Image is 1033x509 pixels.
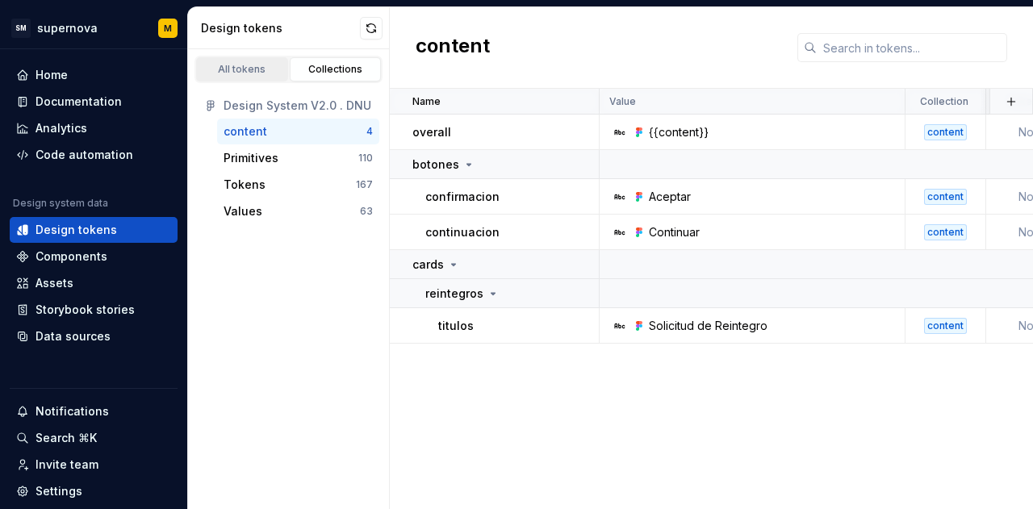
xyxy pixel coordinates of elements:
div: Settings [36,483,82,499]
div: SM [11,19,31,38]
a: Invite team [10,452,178,478]
p: confirmacion [425,189,500,205]
a: Analytics [10,115,178,141]
button: Search ⌘K [10,425,178,451]
h2: content [416,33,490,62]
div: content [224,123,267,140]
div: Invite team [36,457,98,473]
div: content [924,318,967,334]
p: cards [412,257,444,273]
div: Continuar [649,224,700,240]
div: content [924,124,967,140]
a: Components [10,244,178,269]
div: content [924,189,967,205]
div: Analytics [36,120,87,136]
div: Home [36,67,68,83]
div: Search ⌘K [36,430,97,446]
p: Value [609,95,636,108]
p: continuacion [425,224,500,240]
div: Solicitud de Reintegro [649,318,767,334]
div: 110 [358,152,373,165]
input: Search in tokens... [817,33,1007,62]
a: Settings [10,478,178,504]
div: Design system data [13,197,108,210]
div: Assets [36,275,73,291]
p: botones [412,156,459,173]
button: Notifications [10,398,178,424]
div: {{content}} [649,124,709,140]
a: Design tokens [10,217,178,243]
div: Components [36,248,107,265]
p: Collection [920,95,968,108]
div: Tokens [224,177,266,193]
div: 63 [360,205,373,218]
button: Values63 [217,198,379,224]
button: content4 [217,119,379,144]
a: Data sources [10,323,178,349]
a: Storybook stories [10,297,178,323]
div: M [164,22,172,35]
div: 4 [366,125,373,138]
div: Aceptar [649,189,691,205]
div: All tokens [202,63,282,76]
button: Primitives110 [217,145,379,171]
button: Tokens167 [217,172,379,198]
p: overall [412,124,451,140]
div: 167 [356,178,373,191]
div: content [924,224,967,240]
div: Storybook stories [36,302,135,318]
div: Design tokens [36,222,117,238]
a: Assets [10,270,178,296]
div: Data sources [36,328,111,344]
div: Design tokens [201,20,360,36]
div: Values [224,203,262,219]
div: Notifications [36,403,109,419]
a: Documentation [10,89,178,115]
p: reintegros [425,286,483,302]
div: supernova [37,20,98,36]
a: Code automation [10,142,178,168]
p: titulos [438,318,474,334]
button: SMsupernovaM [3,10,184,45]
div: Design System V2.0 . DNU [224,98,373,114]
div: Collections [295,63,376,76]
div: Documentation [36,94,122,110]
p: Name [412,95,441,108]
div: Code automation [36,147,133,163]
div: Primitives [224,150,278,166]
a: Home [10,62,178,88]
